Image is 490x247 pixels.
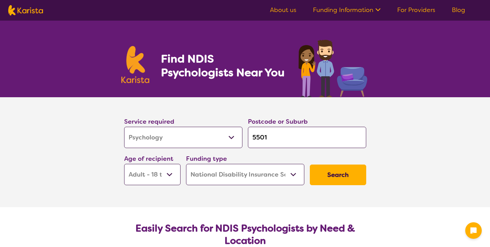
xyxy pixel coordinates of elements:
[124,155,173,163] label: Age of recipient
[121,46,150,83] img: Karista logo
[124,117,174,126] label: Service required
[270,6,296,14] a: About us
[313,6,381,14] a: Funding Information
[8,5,43,15] img: Karista logo
[296,37,369,97] img: psychology
[310,165,366,185] button: Search
[130,222,361,247] h2: Easily Search for NDIS Psychologists by Need & Location
[452,6,465,14] a: Blog
[248,117,308,126] label: Postcode or Suburb
[397,6,435,14] a: For Providers
[248,127,366,148] input: Type
[161,52,288,79] h1: Find NDIS Psychologists Near You
[186,155,227,163] label: Funding type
